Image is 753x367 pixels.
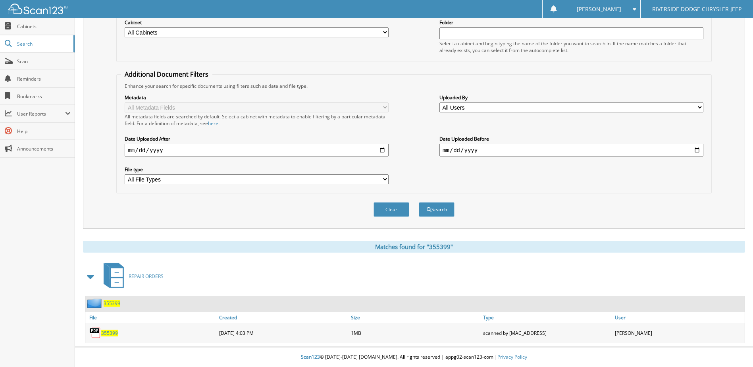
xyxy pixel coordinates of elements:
[208,120,218,127] a: here
[349,312,481,323] a: Size
[83,241,745,253] div: Matches found for "355399"
[125,144,389,156] input: start
[75,348,753,367] div: © [DATE]-[DATE] [DOMAIN_NAME]. All rights reserved | appg02-scan123-com |
[17,93,71,100] span: Bookmarks
[129,273,164,280] span: REPAIR ORDERS
[419,202,454,217] button: Search
[439,135,703,142] label: Date Uploaded Before
[17,110,65,117] span: User Reports
[481,325,613,341] div: scanned by [MAC_ADDRESS]
[349,325,481,341] div: 1MB
[613,325,745,341] div: [PERSON_NAME]
[17,58,71,65] span: Scan
[101,330,118,336] a: 355399
[301,353,320,360] span: Scan123
[87,298,104,308] img: folder2.png
[613,312,745,323] a: User
[217,312,349,323] a: Created
[497,353,527,360] a: Privacy Policy
[121,70,212,79] legend: Additional Document Filters
[8,4,67,14] img: scan123-logo-white.svg
[125,19,389,26] label: Cabinet
[89,327,101,339] img: PDF.png
[217,325,349,341] div: [DATE] 4:03 PM
[121,83,707,89] div: Enhance your search for specific documents using filters such as date and file type.
[577,7,621,12] span: [PERSON_NAME]
[439,19,703,26] label: Folder
[125,94,389,101] label: Metadata
[85,312,217,323] a: File
[99,261,164,292] a: REPAIR ORDERS
[125,113,389,127] div: All metadata fields are searched by default. Select a cabinet with metadata to enable filtering b...
[374,202,409,217] button: Clear
[481,312,613,323] a: Type
[125,166,389,173] label: File type
[17,128,71,135] span: Help
[17,41,69,47] span: Search
[652,7,741,12] span: RIVERSIDE DODGE CHRYSLER JEEP
[17,23,71,30] span: Cabinets
[17,145,71,152] span: Announcements
[439,144,703,156] input: end
[713,329,753,367] iframe: Chat Widget
[439,94,703,101] label: Uploaded By
[125,135,389,142] label: Date Uploaded After
[17,75,71,82] span: Reminders
[439,40,703,54] div: Select a cabinet and begin typing the name of the folder you want to search in. If the name match...
[104,300,120,307] a: 355399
